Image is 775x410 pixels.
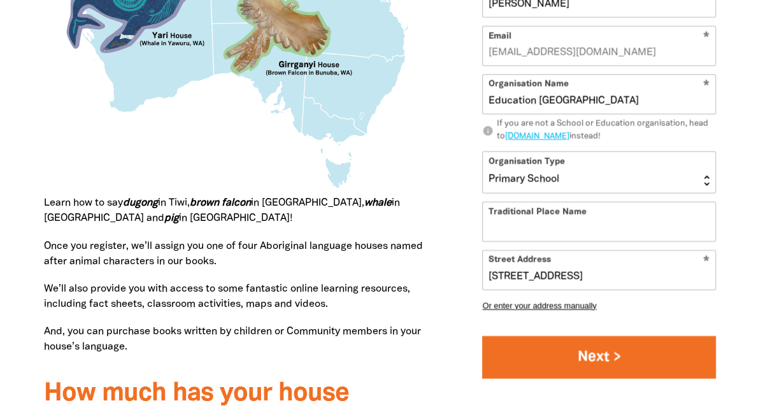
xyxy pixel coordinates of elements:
[482,336,716,378] button: Next >
[44,195,429,226] p: Learn how to say in Tiwi, in [GEOGRAPHIC_DATA], in [GEOGRAPHIC_DATA] and in [GEOGRAPHIC_DATA]!
[123,199,158,208] strong: dugong
[44,281,429,312] p: We’ll also provide you with access to some fantastic online learning resources, including fact sh...
[44,239,429,269] p: Once you register, we’ll assign you one of four Aboriginal language houses named after animal cha...
[364,199,392,208] strong: whale
[482,125,494,136] i: info
[505,132,569,140] a: [DOMAIN_NAME]
[44,324,429,355] p: And, you can purchase books written by children or Community members in your house’s language.
[497,118,716,143] div: If you are not a School or Education organisation, head to instead!
[190,199,251,208] em: brown falcon
[482,300,716,310] button: Or enter your address manually
[164,214,179,223] strong: pig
